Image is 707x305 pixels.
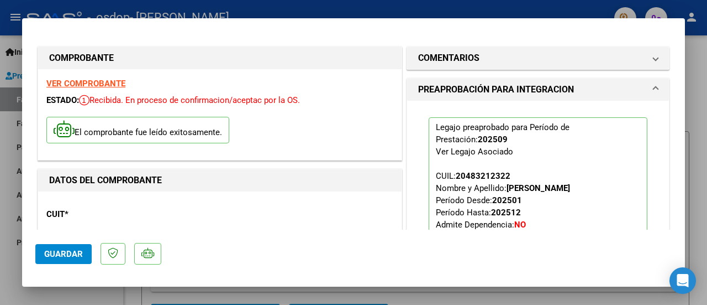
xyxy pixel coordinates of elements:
strong: NO [514,220,526,230]
p: Legajo preaprobado para Período de Prestación: [429,117,647,289]
mat-expansion-panel-header: PREAPROBACIÓN PARA INTEGRACION [407,79,669,101]
div: Open Intercom Messenger [669,267,696,294]
span: Recibida. En proceso de confirmacion/aceptac por la OS. [79,95,300,105]
strong: [PERSON_NAME] [506,183,570,193]
a: VER COMPROBANTE [46,79,125,89]
h1: PREAPROBACIÓN PARA INTEGRACION [418,83,574,96]
p: CUIT [46,208,150,221]
h1: COMENTARIOS [418,51,479,65]
mat-expansion-panel-header: COMENTARIOS [407,47,669,69]
div: Ver Legajo Asociado [436,146,513,158]
button: Guardar [35,244,92,264]
strong: COMPROBANTE [49,53,114,63]
strong: 202512 [491,208,521,218]
span: CUIL: Nombre y Apellido: Período Desde: Período Hasta: Admite Dependencia: [436,171,638,254]
strong: DATOS DEL COMPROBANTE [49,175,162,185]
span: ESTADO: [46,95,79,105]
div: 20483212322 [456,170,510,182]
strong: 202501 [492,195,522,205]
span: Guardar [44,249,83,259]
strong: 202509 [478,135,508,144]
p: El comprobante fue leído exitosamente. [46,117,229,144]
